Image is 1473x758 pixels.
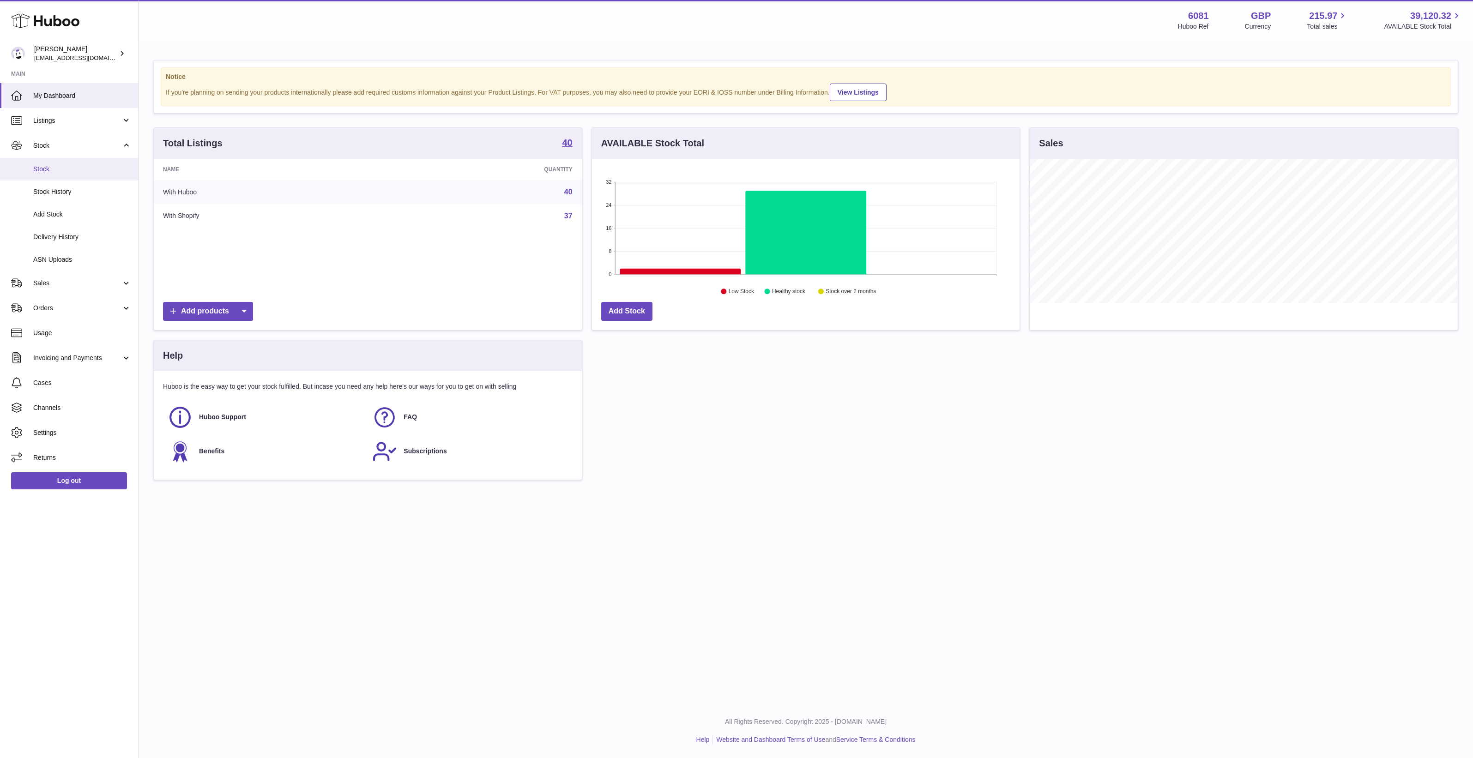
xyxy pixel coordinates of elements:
[826,289,876,295] text: Stock over 2 months
[1307,10,1348,31] a: 215.97 Total sales
[163,349,183,362] h3: Help
[33,428,131,437] span: Settings
[1188,10,1209,22] strong: 6081
[404,447,447,456] span: Subscriptions
[606,179,611,185] text: 32
[564,188,573,196] a: 40
[716,736,825,743] a: Website and Dashboard Terms of Use
[11,472,127,489] a: Log out
[33,116,121,125] span: Listings
[372,405,567,430] a: FAQ
[372,439,567,464] a: Subscriptions
[601,137,704,150] h3: AVAILABLE Stock Total
[168,405,363,430] a: Huboo Support
[1384,10,1462,31] a: 39,120.32 AVAILABLE Stock Total
[163,302,253,321] a: Add products
[199,447,224,456] span: Benefits
[1178,22,1209,31] div: Huboo Ref
[33,279,121,288] span: Sales
[33,210,131,219] span: Add Stock
[34,54,136,61] span: [EMAIL_ADDRESS][DOMAIN_NAME]
[564,212,573,220] a: 37
[1039,137,1063,150] h3: Sales
[696,736,710,743] a: Help
[1410,10,1451,22] span: 39,120.32
[772,289,806,295] text: Healthy stock
[606,225,611,231] text: 16
[606,202,611,208] text: 24
[562,138,572,147] strong: 40
[33,255,131,264] span: ASN Uploads
[729,289,755,295] text: Low Stock
[1307,22,1348,31] span: Total sales
[33,304,121,313] span: Orders
[830,84,887,101] a: View Listings
[713,735,915,744] li: and
[33,329,131,337] span: Usage
[199,413,246,421] span: Huboo Support
[385,159,582,180] th: Quantity
[11,47,25,60] img: internalAdmin-6081@internal.huboo.com
[1309,10,1337,22] span: 215.97
[404,413,417,421] span: FAQ
[33,354,121,362] span: Invoicing and Payments
[1384,22,1462,31] span: AVAILABLE Stock Total
[168,439,363,464] a: Benefits
[163,137,223,150] h3: Total Listings
[836,736,916,743] a: Service Terms & Conditions
[163,382,573,391] p: Huboo is the easy way to get your stock fulfilled. But incase you need any help here's our ways f...
[154,204,385,228] td: With Shopify
[146,717,1466,726] p: All Rights Reserved. Copyright 2025 - [DOMAIN_NAME]
[166,72,1446,81] strong: Notice
[33,187,131,196] span: Stock History
[33,165,131,174] span: Stock
[562,138,572,149] a: 40
[33,233,131,241] span: Delivery History
[1251,10,1271,22] strong: GBP
[34,45,117,62] div: [PERSON_NAME]
[33,141,121,150] span: Stock
[609,271,611,277] text: 0
[33,403,131,412] span: Channels
[33,91,131,100] span: My Dashboard
[33,453,131,462] span: Returns
[609,248,611,254] text: 8
[1245,22,1271,31] div: Currency
[601,302,652,321] a: Add Stock
[33,379,131,387] span: Cases
[154,159,385,180] th: Name
[154,180,385,204] td: With Huboo
[166,82,1446,101] div: If you're planning on sending your products internationally please add required customs informati...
